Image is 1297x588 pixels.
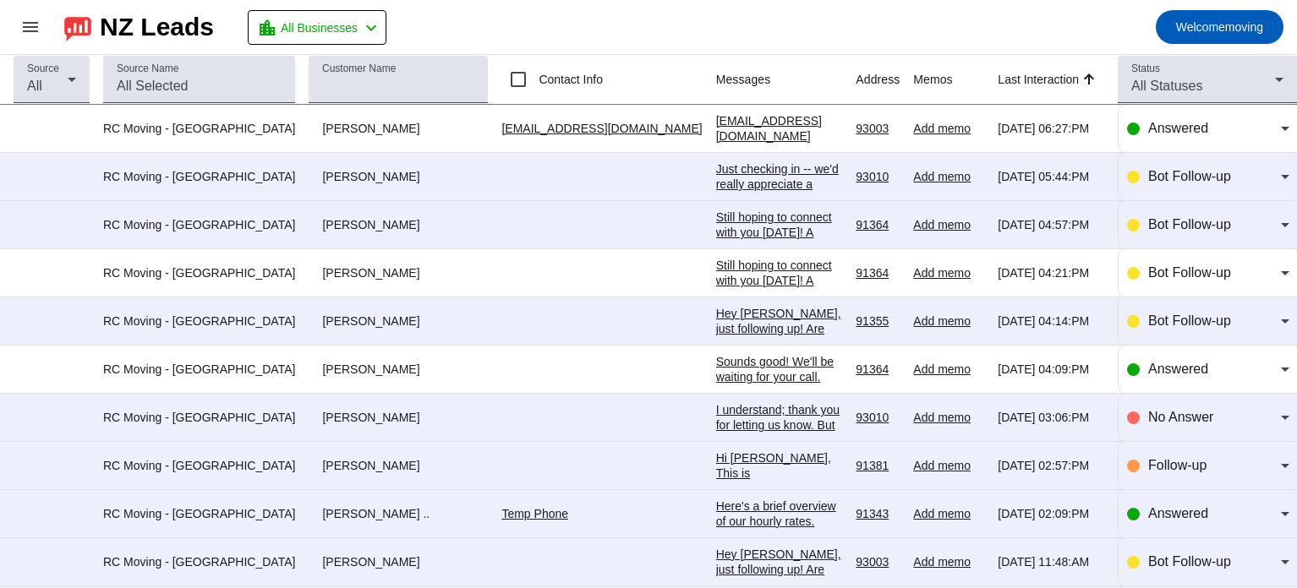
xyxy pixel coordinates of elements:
mat-label: Status [1131,63,1160,74]
mat-icon: Yelp [41,407,62,427]
div: [DATE] 02:57:PM [998,458,1104,473]
div: [DATE] 04:09:PM [998,362,1104,377]
span: No Answer [1148,410,1213,424]
div: [PERSON_NAME] [309,265,488,280]
input: All Selected [117,76,282,96]
mat-icon: menu [20,17,41,37]
div: [DATE] 04:14:PM [998,313,1104,329]
div: Just checking in -- we'd really appreciate a quick phone call to make sure everything is planned ... [716,161,843,359]
div: [PERSON_NAME] [309,169,488,184]
img: logo [64,13,91,41]
mat-icon: location_city [257,18,277,38]
div: Add memo [913,169,984,184]
a: Temp Phone [501,507,568,520]
div: 93010 [856,169,900,184]
mat-icon: Yelp [41,359,62,379]
div: 93003 [856,554,900,569]
span: Bot Follow-up [1148,313,1231,328]
div: 91364 [856,362,900,377]
div: [PERSON_NAME] [309,313,488,329]
div: RC Moving - [GEOGRAPHIC_DATA] [103,217,295,232]
mat-icon: chevron_left [361,18,381,38]
div: Add memo [913,121,984,136]
div: 93010 [856,410,900,425]
mat-label: Source [27,63,59,74]
div: [PERSON_NAME] [309,554,488,569]
div: Add memo [913,217,984,232]
div: [DATE] 03:06:PM [998,410,1104,425]
div: 91364 [856,265,900,280]
div: [PERSON_NAME] .. [309,506,488,521]
mat-label: Customer Name [322,63,396,74]
div: Add memo [913,313,984,329]
span: Answered [1148,362,1208,376]
span: Bot Follow-up [1148,217,1231,231]
div: Hey [PERSON_NAME], just following up! Are you still interested in getting a moving estimate? We'd... [716,306,843,504]
mat-icon: Yelp [41,455,62,476]
span: Welcome [1176,20,1225,34]
span: All Statuses [1131,79,1202,93]
span: All [27,79,42,93]
div: RC Moving - [GEOGRAPHIC_DATA] [103,265,295,280]
div: NZ Leads [100,15,214,39]
mat-label: Source Name [117,63,178,74]
mat-icon: Yelp [41,118,62,139]
span: moving [1176,15,1263,39]
mat-icon: Yelp [41,552,62,572]
div: [PERSON_NAME] [309,217,488,232]
div: 93003 [856,121,900,136]
div: Sounds good! We'll be waiting for your call. [PERSON_NAME] [716,354,843,400]
div: [PERSON_NAME] [309,362,488,377]
div: [PERSON_NAME] [309,458,488,473]
div: [DATE] 04:57:PM [998,217,1104,232]
button: Welcomemoving [1156,10,1283,44]
div: [PERSON_NAME] [309,121,488,136]
div: RC Moving - [GEOGRAPHIC_DATA] [103,362,295,377]
span: Follow-up [1148,458,1207,472]
div: 91343 [856,506,900,521]
div: [EMAIL_ADDRESS][DOMAIN_NAME] Thanks! [716,113,843,159]
div: RC Moving - [GEOGRAPHIC_DATA] [103,169,295,184]
div: [DATE] 02:09:PM [998,506,1104,521]
th: Memos [913,55,998,105]
span: Answered [1148,506,1208,520]
div: Add memo [913,362,984,377]
div: RC Moving - [GEOGRAPHIC_DATA] [103,121,295,136]
th: Address [856,55,913,105]
span: Bot Follow-up [1148,554,1231,569]
div: [DATE] 05:44:PM [998,169,1104,184]
div: Last Interaction [998,71,1079,88]
div: [PERSON_NAME] [309,410,488,425]
a: [EMAIL_ADDRESS][DOMAIN_NAME] [501,122,702,135]
div: [DATE] 11:48:AM [998,554,1104,569]
div: Add memo [913,458,984,473]
mat-icon: Yelp [41,166,62,187]
mat-icon: Yelp [41,311,62,331]
mat-icon: Yelp [41,215,62,235]
div: 91355 [856,313,900,329]
button: All Businesses [248,10,386,45]
div: 91381 [856,458,900,473]
div: RC Moving - [GEOGRAPHIC_DATA] [103,313,295,329]
span: Bot Follow-up [1148,169,1231,183]
div: Add memo [913,265,984,280]
div: Still hoping to connect with you [DATE]! A short call will help us better understand your move an... [716,258,843,440]
div: RC Moving - [GEOGRAPHIC_DATA] [103,410,295,425]
div: [DATE] 04:21:PM [998,265,1104,280]
div: 91364 [856,217,900,232]
mat-icon: Yelp [41,504,62,524]
label: Contact Info [535,71,603,88]
span: Answered [1148,121,1208,135]
div: [DATE] 06:27:PM [998,121,1104,136]
span: All Businesses [281,16,358,40]
div: Add memo [913,554,984,569]
th: Messages [716,55,856,105]
span: Bot Follow-up [1148,265,1231,280]
div: RC Moving - [GEOGRAPHIC_DATA] [103,506,295,521]
div: Still hoping to connect with you [DATE]! A short call will help us better understand your move an... [716,210,843,392]
div: Add memo [913,410,984,425]
div: RC Moving - [GEOGRAPHIC_DATA] [103,554,295,569]
mat-icon: Yelp [41,263,62,283]
div: RC Moving - [GEOGRAPHIC_DATA] [103,458,295,473]
div: Add memo [913,506,984,521]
